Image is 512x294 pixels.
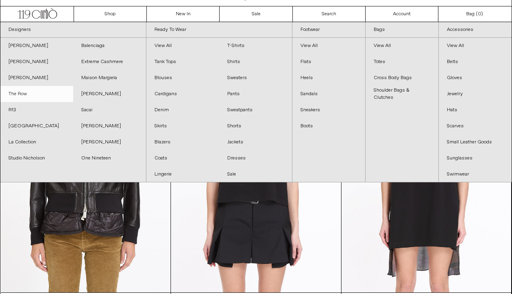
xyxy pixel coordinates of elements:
a: Dresses [219,150,292,166]
a: New In [147,6,220,22]
a: Sweatpants [219,102,292,118]
a: Jackets [219,134,292,150]
a: Pants [219,86,292,102]
a: Extreme Cashmere [73,54,146,70]
a: Shop [74,6,147,22]
a: Jewelry [439,86,512,102]
a: [PERSON_NAME] [73,134,146,150]
a: La Collection [0,134,73,150]
a: [PERSON_NAME] [0,54,73,70]
a: [GEOGRAPHIC_DATA] [0,118,73,134]
a: Maison Margiela [73,70,146,86]
a: View All [366,38,438,54]
a: View All [292,38,365,54]
a: Shoulder Bags & Clutches [366,86,438,102]
a: Scarves [439,118,512,134]
a: Swimwear [439,166,512,182]
a: View All [146,38,219,54]
a: Coats [146,150,219,166]
span: 0 [478,11,481,17]
span: ) [478,10,483,18]
a: [PERSON_NAME] [0,70,73,86]
a: View All [439,38,512,54]
a: Lingerie [146,166,219,182]
a: Cardigans [146,86,219,102]
a: Blouses [146,70,219,86]
a: Sweaters [219,70,292,86]
a: Blazers [146,134,219,150]
a: Account [366,6,438,22]
a: Shirts [219,54,292,70]
a: Balenciaga [73,38,146,54]
a: Heels [292,70,365,86]
a: Cross Body Bags [366,70,438,86]
a: Sale [219,166,292,182]
a: [PERSON_NAME] [73,86,146,102]
a: Flats [292,54,365,70]
a: R13 [0,102,73,118]
a: Sneakers [292,102,365,118]
a: Footwear [292,22,365,38]
a: Denim [146,102,219,118]
a: Search [293,6,366,22]
a: [PERSON_NAME] [0,38,73,54]
a: Sale [220,6,292,22]
a: Small Leather Goods [439,134,512,150]
a: Designers [0,22,146,38]
a: The Row [0,86,73,102]
a: Sunglasses [439,150,512,166]
a: Belts [439,54,512,70]
a: Sandals [292,86,365,102]
a: Gloves [439,70,512,86]
a: Totes [366,54,438,70]
a: Accessories [439,22,512,38]
a: Sacai [73,102,146,118]
a: T-Shirts [219,38,292,54]
a: Skirts [146,118,219,134]
a: Boots [292,118,365,134]
a: Bags [366,22,438,38]
a: Hats [439,102,512,118]
a: Tank Tops [146,54,219,70]
a: Shorts [219,118,292,134]
a: One Nineteen [73,150,146,166]
a: Bag () [438,6,511,22]
a: Ready To Wear [146,22,292,38]
a: Studio Nicholson [0,150,73,166]
a: [PERSON_NAME] [73,118,146,134]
